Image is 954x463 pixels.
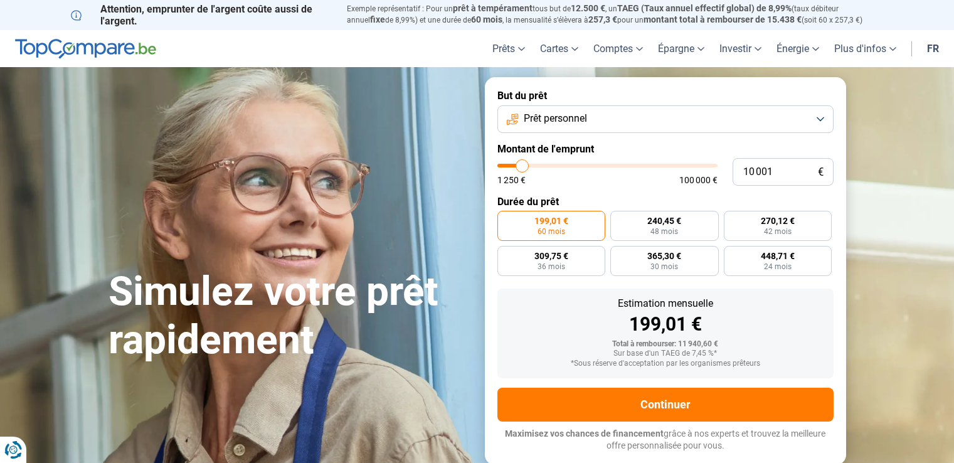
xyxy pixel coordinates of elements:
span: 24 mois [764,263,792,270]
span: prêt à tempérament [453,3,533,13]
span: 365,30 € [647,252,681,260]
div: Sur base d'un TAEG de 7,45 %* [507,349,824,358]
a: Énergie [769,30,827,67]
span: 309,75 € [534,252,568,260]
span: 12.500 € [571,3,605,13]
span: 257,3 € [588,14,617,24]
label: But du prêt [497,90,834,102]
span: Prêt personnel [524,112,587,125]
a: Prêts [485,30,533,67]
span: 30 mois [650,263,678,270]
button: Prêt personnel [497,105,834,133]
a: Comptes [586,30,650,67]
p: Exemple représentatif : Pour un tous but de , un (taux débiteur annuel de 8,99%) et une durée de ... [347,3,884,26]
span: 100 000 € [679,176,718,184]
label: Montant de l'emprunt [497,143,834,155]
p: Attention, emprunter de l'argent coûte aussi de l'argent. [71,3,332,27]
span: 60 mois [471,14,502,24]
span: 270,12 € [761,216,795,225]
span: 448,71 € [761,252,795,260]
h1: Simulez votre prêt rapidement [109,268,470,365]
span: TAEG (Taux annuel effectif global) de 8,99% [617,3,792,13]
p: grâce à nos experts et trouvez la meilleure offre personnalisée pour vous. [497,428,834,452]
span: 48 mois [650,228,678,235]
div: Estimation mensuelle [507,299,824,309]
span: 199,01 € [534,216,568,225]
div: Total à rembourser: 11 940,60 € [507,340,824,349]
div: *Sous réserve d'acceptation par les organismes prêteurs [507,359,824,368]
span: montant total à rembourser de 15.438 € [644,14,802,24]
div: 199,01 € [507,315,824,334]
a: fr [920,30,946,67]
span: 240,45 € [647,216,681,225]
label: Durée du prêt [497,196,834,208]
span: € [818,167,824,178]
a: Épargne [650,30,712,67]
a: Plus d'infos [827,30,904,67]
span: 1 250 € [497,176,526,184]
span: 42 mois [764,228,792,235]
span: 36 mois [538,263,565,270]
a: Cartes [533,30,586,67]
span: Maximisez vos chances de financement [505,428,664,439]
img: TopCompare [15,39,156,59]
a: Investir [712,30,769,67]
span: 60 mois [538,228,565,235]
button: Continuer [497,388,834,422]
span: fixe [370,14,385,24]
